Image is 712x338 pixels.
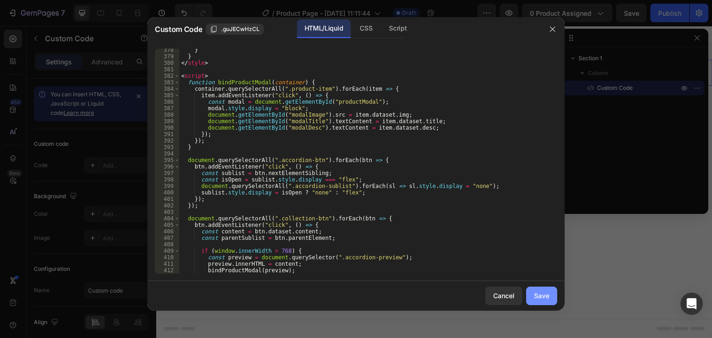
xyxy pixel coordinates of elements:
[680,293,703,315] div: Open Intercom Messenger
[352,19,380,38] div: CSS
[155,209,179,215] div: 403
[312,120,381,129] span: then drag & drop elements
[155,144,179,150] div: 393
[155,92,179,99] div: 385
[221,25,260,33] span: .guJECwHzCL
[155,235,179,241] div: 407
[251,109,300,119] div: Generate layout
[526,287,557,305] button: Save
[155,189,179,196] div: 400
[155,202,179,209] div: 402
[155,170,179,176] div: 397
[319,109,375,119] div: Add blank section
[155,118,179,125] div: 389
[256,88,300,98] span: Add section
[155,99,179,105] div: 386
[155,196,179,202] div: 401
[155,105,179,112] div: 387
[174,120,237,129] span: inspired by CRO experts
[155,222,179,228] div: 405
[155,254,179,261] div: 410
[155,86,179,92] div: 384
[155,112,179,118] div: 388
[155,176,179,183] div: 398
[493,291,515,300] div: Cancel
[534,291,549,300] div: Save
[155,267,179,274] div: 412
[155,248,179,254] div: 409
[485,287,522,305] button: Cancel
[155,228,179,235] div: 406
[155,138,179,144] div: 392
[250,120,299,129] span: from URL or image
[155,261,179,267] div: 411
[155,60,179,66] div: 380
[155,183,179,189] div: 399
[155,157,179,163] div: 395
[178,109,235,119] div: Choose templates
[12,21,51,29] div: Custom Code
[155,73,179,79] div: 382
[206,24,264,35] button: .guJECwHzCL
[381,19,414,38] div: Script
[155,53,179,60] div: 379
[155,131,179,138] div: 391
[155,79,179,86] div: 383
[155,24,202,35] span: Custom Code
[297,19,350,38] div: HTML/Liquid
[155,150,179,157] div: 394
[155,47,179,53] div: 378
[155,241,179,248] div: 408
[155,125,179,131] div: 390
[155,215,179,222] div: 404
[155,66,179,73] div: 381
[155,163,179,170] div: 396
